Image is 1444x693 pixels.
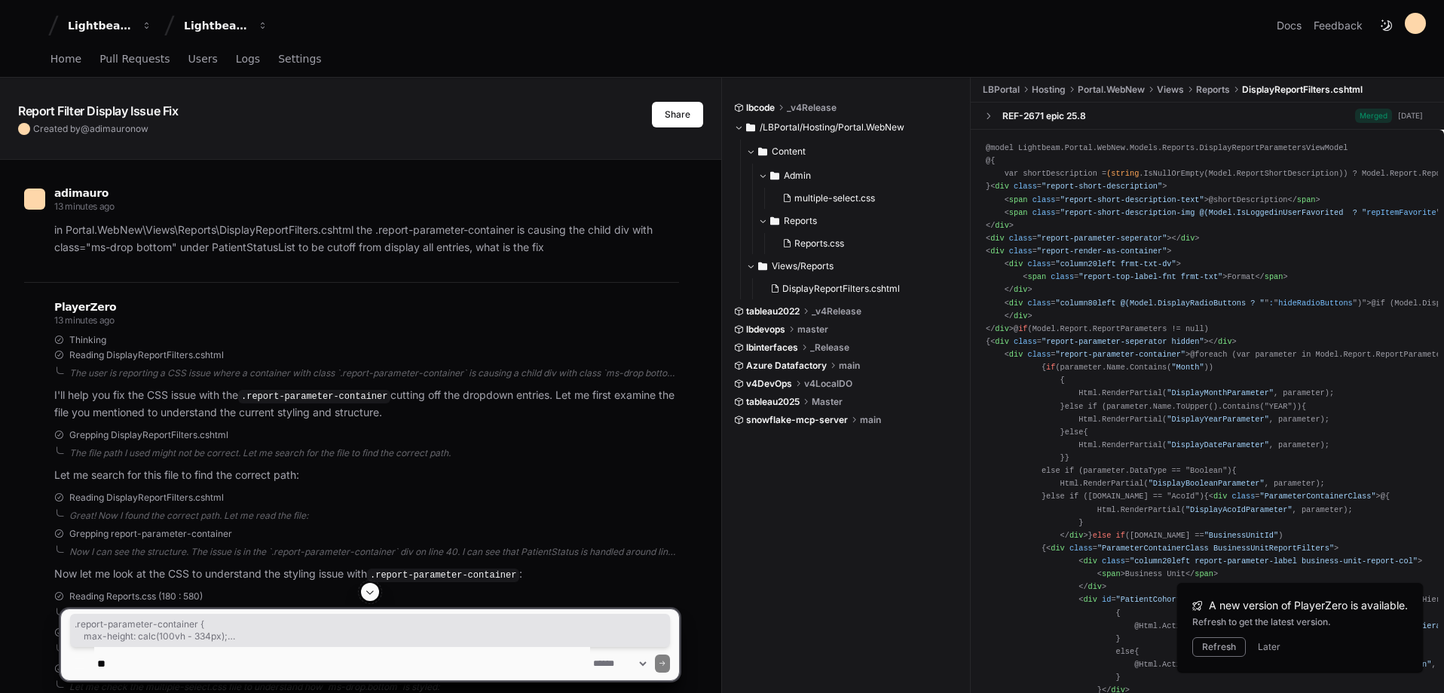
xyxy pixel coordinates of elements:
span: if [1018,324,1027,333]
span: if [1046,363,1055,372]
button: Reports [758,209,959,233]
span: </ > [1060,531,1088,540]
button: DisplayReportFilters.cshtml [764,278,950,299]
svg: Directory [746,118,755,136]
span: "ParameterContainerClass BusinessUnitReportFilters" [1097,544,1334,553]
span: < = > [990,337,1209,346]
span: "DisplayYearParameter" [1167,415,1269,424]
span: Azure Datafactory [746,360,827,372]
span: span [1297,195,1316,204]
span: "DisplayAcoIdParameter" [1185,505,1293,514]
span: Created by [33,123,148,135]
button: Refresh [1192,637,1246,657]
span: 13 minutes ago [54,314,115,326]
span: div [995,221,1008,230]
span: v4DevOps [746,378,792,390]
span: Content [772,146,806,158]
span: Portal.WebNew [1078,84,1145,96]
span: Business Unit [1097,569,1218,578]
span: class [1014,337,1037,346]
span: < = > [1046,544,1338,553]
span: else [1093,531,1112,540]
span: Reading DisplayReportFilters.cshtml [69,349,224,361]
svg: Directory [770,167,779,185]
span: </ > [986,221,1014,230]
a: Logs [236,42,260,77]
span: < = > [1005,195,1209,204]
span: div [1213,492,1227,501]
span: < = > [1005,259,1181,268]
span: lbinterfaces [746,342,798,354]
span: 13 minutes ago [54,201,115,212]
span: "report-parameter-seperator hidden" [1042,337,1204,346]
span: Logs [236,54,260,63]
app-text-character-animate: Report Filter Display Issue Fix [18,103,179,118]
span: now [130,123,148,134]
span: class [1051,272,1074,281]
p: Let me search for this file to find the correct path: [54,467,679,484]
span: Reports [1196,84,1230,96]
span: .report-parameter-container { max-height: calc(100vh - 334px); overflow-y: auto; overflow-x: visi... [75,618,665,642]
div: The file path I used might not be correct. Let me search for the file to find the correct path. [69,447,679,459]
span: div [995,182,1008,191]
span: div [1009,350,1023,359]
a: Pull Requests [99,42,170,77]
span: </ > [986,324,1014,333]
button: Content [746,140,959,164]
button: Reports.css [776,233,950,254]
span: div [990,247,1004,256]
span: Reading DisplayReportFilters.cshtml [69,492,224,504]
span: PlayerZero [54,302,116,311]
span: "ParameterContainerClass" [1260,492,1376,501]
span: span [1195,569,1213,578]
span: A new version of PlayerZero is available. [1209,598,1408,613]
span: div [990,234,1004,243]
span: class [1027,350,1051,359]
svg: Directory [758,143,767,161]
p: I'll help you fix the CSS issue with the cutting off the dropdown entries. Let me first examine t... [54,387,679,422]
button: Lightbeam Health [62,12,158,39]
span: else [1065,428,1084,437]
div: Lightbeam Health [68,18,133,33]
span: "report-short-description-text" [1060,195,1204,204]
span: span [1102,569,1121,578]
span: Grepping DisplayReportFilters.cshtml [69,429,228,441]
span: div [1051,544,1064,553]
span: "BusinessUnitId" [1204,531,1279,540]
span: Reports [784,215,817,227]
svg: Directory [770,212,779,230]
a: Users [188,42,218,77]
button: multiple-select.css [776,188,950,209]
span: </ > [1185,569,1218,578]
span: Users [188,54,218,63]
span: class [1033,208,1056,217]
span: div [1009,259,1023,268]
span: Settings [278,54,321,63]
svg: Directory [758,257,767,275]
span: div [995,337,1008,346]
span: "report-top-label-fnt frmt-txt" [1078,272,1222,281]
span: Views [1157,84,1184,96]
span: span [1009,208,1028,217]
span: { Html.RenderPartial( , parameter); } [986,492,1390,526]
span: div [1083,557,1097,566]
span: class [1027,299,1051,308]
span: Thinking [69,334,106,346]
span: div [1009,299,1023,308]
div: Great! Now I found the correct path. Let me read the file: [69,510,679,522]
button: /LBPortal/Hosting/Portal.WebNew [734,115,959,140]
span: span [1027,272,1046,281]
span: repItemFavorite [1366,208,1436,217]
span: Pull Requests [99,54,170,63]
span: class [1009,247,1033,256]
span: adimauro [54,187,109,199]
span: v4LocalDO [804,378,852,390]
div: Refresh to get the latest version. [1192,616,1408,628]
div: Lightbeam Health Solutions [184,18,249,33]
span: tableau2025 [746,396,800,408]
span: multiple-select.css [794,192,875,204]
span: "report-short-description" [1042,182,1162,191]
span: Grepping report-parameter-container [69,528,232,540]
span: div [1069,531,1083,540]
span: "DisplayMonthParameter" [1167,388,1274,397]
